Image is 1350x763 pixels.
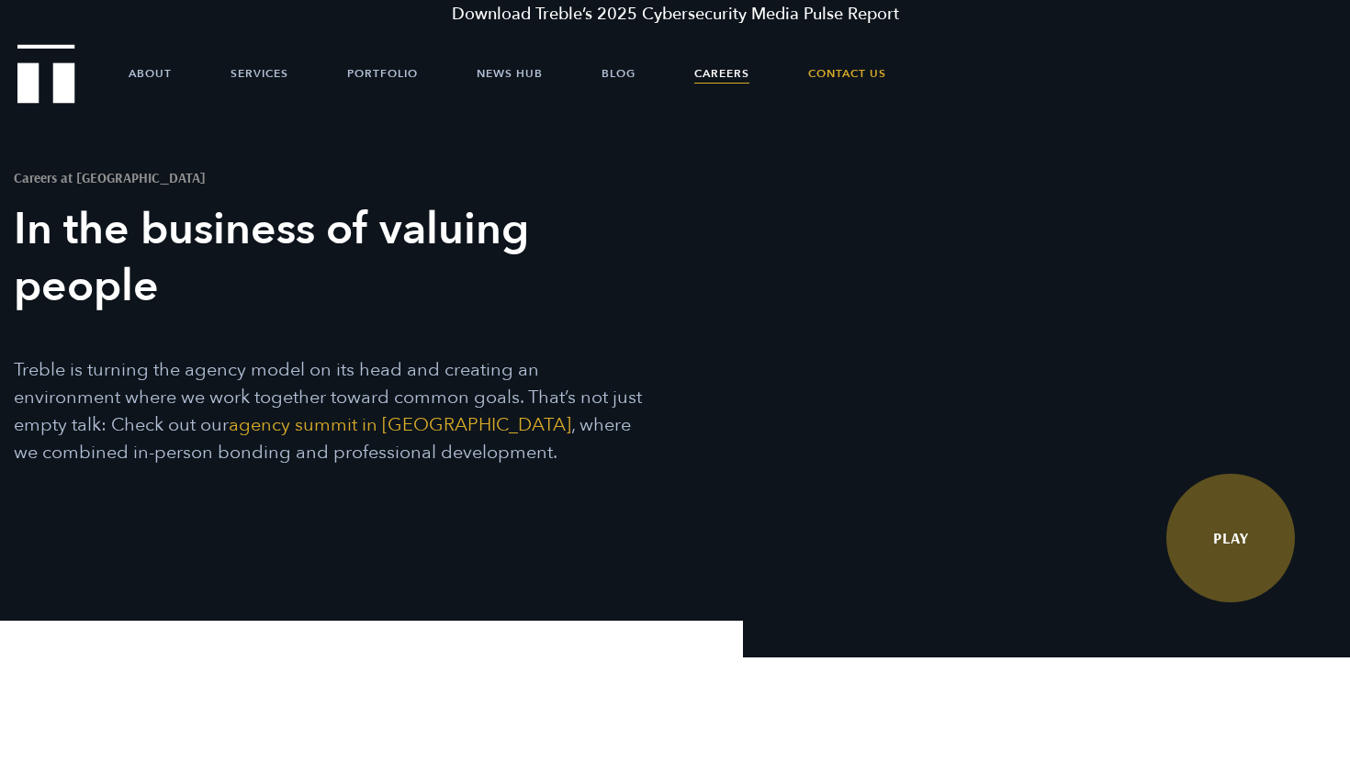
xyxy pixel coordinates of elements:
a: About [129,46,172,101]
a: agency summit in [GEOGRAPHIC_DATA] [229,412,571,437]
h1: Careers at [GEOGRAPHIC_DATA] [14,171,643,185]
a: Treble Homepage [18,46,73,102]
a: Blog [602,46,636,101]
a: Careers [694,46,749,101]
a: Services [231,46,288,101]
a: Watch Video [1166,474,1295,602]
a: Portfolio [347,46,418,101]
a: News Hub [477,46,543,101]
p: Treble is turning the agency model on its head and creating an environment where we work together... [14,356,643,466]
a: Contact Us [808,46,886,101]
img: Treble logo [17,44,75,103]
h3: In the business of valuing people [14,201,643,315]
